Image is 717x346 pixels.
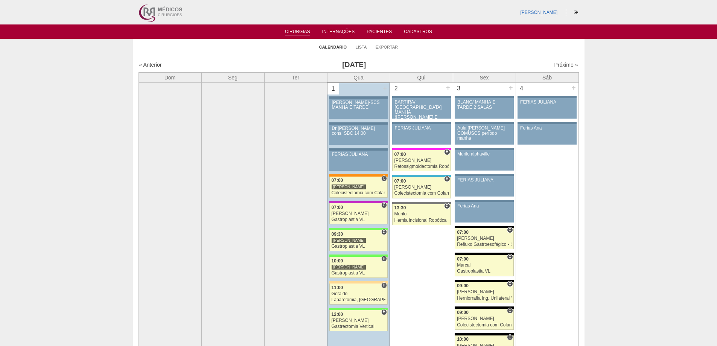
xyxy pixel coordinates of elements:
a: FERIAS JULIANA [518,98,576,119]
div: Key: Aviso [392,96,451,98]
span: Consultório [507,281,513,287]
div: Key: Blanc [455,333,513,335]
div: Marcal [457,263,511,268]
span: Consultório [381,175,387,181]
a: FERIAS JULIANA [455,176,513,197]
span: 10:00 [457,337,469,342]
a: Próximo » [554,62,578,68]
div: Herniorrafia Ing. Unilateral VL [457,296,511,301]
span: 07:00 [394,178,406,184]
div: Key: Neomater [392,175,451,177]
div: Key: Aviso [518,122,576,124]
a: Ferias Ana [518,124,576,145]
div: Hernia incisional Robótica [394,218,449,223]
a: [PERSON_NAME] [520,10,557,15]
span: Hospital [381,256,387,262]
div: Key: Brasil [329,255,388,257]
div: + [571,83,577,93]
a: BLANC/ MANHÃ E TARDE 2 SALAS [455,98,513,119]
div: [PERSON_NAME] [457,290,511,294]
span: Consultório [507,254,513,260]
a: Calendário [319,44,347,50]
a: Pacientes [367,29,392,37]
span: Consultório [381,229,387,235]
div: [PERSON_NAME] [457,316,511,321]
div: Colecistectomia com Colangiografia VL [394,191,449,196]
div: Geraldo [332,291,386,296]
div: Key: Aviso [392,122,451,124]
a: C 07:00 [PERSON_NAME] Refluxo Gastroesofágico - Cirurgia VL [455,228,513,249]
div: + [445,83,451,93]
div: [PERSON_NAME]-SCS MANHÃ E TARDE [332,100,385,110]
a: Aula [PERSON_NAME] COMUSCS período manha [455,124,513,145]
div: Murilo [394,212,449,216]
span: 13:30 [394,205,406,210]
th: Qua [327,72,390,83]
th: Ter [264,72,327,83]
a: H 07:00 [PERSON_NAME] Retossigmoidectomia Robótica [392,150,451,171]
span: 07:00 [332,178,343,183]
a: Cadastros [404,29,432,37]
div: Key: Bartira [329,281,388,284]
div: 3 [453,83,465,94]
a: H 11:00 Geraldo Laparotomia, [GEOGRAPHIC_DATA], Drenagem, Bridas VL [329,284,388,305]
span: Hospital [381,309,387,315]
div: Key: Aviso [455,96,513,98]
a: H 10:00 [PERSON_NAME] Gastroplastia VL [329,257,388,278]
span: 09:00 [457,283,469,288]
div: Key: Brasil [329,308,388,310]
div: [PERSON_NAME] [332,318,386,323]
th: Dom [139,72,201,83]
div: 1 [327,83,339,95]
div: Key: Santa Catarina [392,202,451,204]
div: Key: Brasil [329,228,388,230]
div: + [382,83,388,93]
div: Key: Aviso [329,122,388,125]
a: Ferias Ana [455,202,513,223]
span: 07:00 [394,152,406,157]
div: [PERSON_NAME] [332,264,366,270]
a: C 07:00 Marcal Gastroplastia VL [455,255,513,276]
span: 09:30 [332,232,343,237]
div: [PERSON_NAME] [394,158,449,163]
div: FERIAS JULIANA [332,152,385,157]
div: Key: Blanc [455,226,513,228]
a: C 09:00 [PERSON_NAME] Herniorrafia Ing. Unilateral VL [455,282,513,303]
span: 11:00 [332,285,343,290]
span: 07:00 [457,230,469,235]
div: Retossigmoidectomia Robótica [394,164,449,169]
a: [PERSON_NAME]-SCS MANHÃ E TARDE [329,99,388,119]
div: + [508,83,514,93]
th: Sáb [516,72,578,83]
a: Lista [356,44,367,50]
div: Key: Pro Matre [392,148,451,150]
div: Key: Aviso [455,148,513,150]
th: Sex [453,72,516,83]
div: Key: Aviso [518,96,576,98]
div: [PERSON_NAME] [332,238,366,243]
div: Key: Aviso [455,174,513,176]
a: C 09:00 [PERSON_NAME] Colecistectomia com Colangiografia VL [455,309,513,330]
span: Consultório [381,202,387,208]
div: Gastrectomia Vertical [332,324,386,329]
div: FERIAS JULIANA [395,126,448,131]
a: H 07:00 [PERSON_NAME] Colecistectomia com Colangiografia VL [392,177,451,198]
span: Consultório [507,308,513,314]
a: « Anterior [139,62,162,68]
div: Colecistectomia com Colangiografia VL [457,323,511,328]
div: FERIAS JULIANA [457,178,511,183]
div: Gastroplastia VL [332,244,386,249]
div: 4 [516,83,528,94]
span: Hospital [444,149,450,155]
div: Refluxo Gastroesofágico - Cirurgia VL [457,242,511,247]
a: C 07:00 [PERSON_NAME] Gastroplastia VL [329,203,388,224]
div: Key: Blanc [455,280,513,282]
a: Murilo alphaville [455,150,513,171]
div: Key: Blanc [455,306,513,309]
a: C 09:30 [PERSON_NAME] Gastroplastia VL [329,230,388,251]
a: Cirurgias [285,29,310,35]
div: Key: São Luiz - SCS [329,174,388,177]
div: Colecistectomia com Colangiografia VL [332,191,386,195]
div: BLANC/ MANHÃ E TARDE 2 SALAS [457,100,511,110]
div: Key: Maria Braido [329,201,388,203]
